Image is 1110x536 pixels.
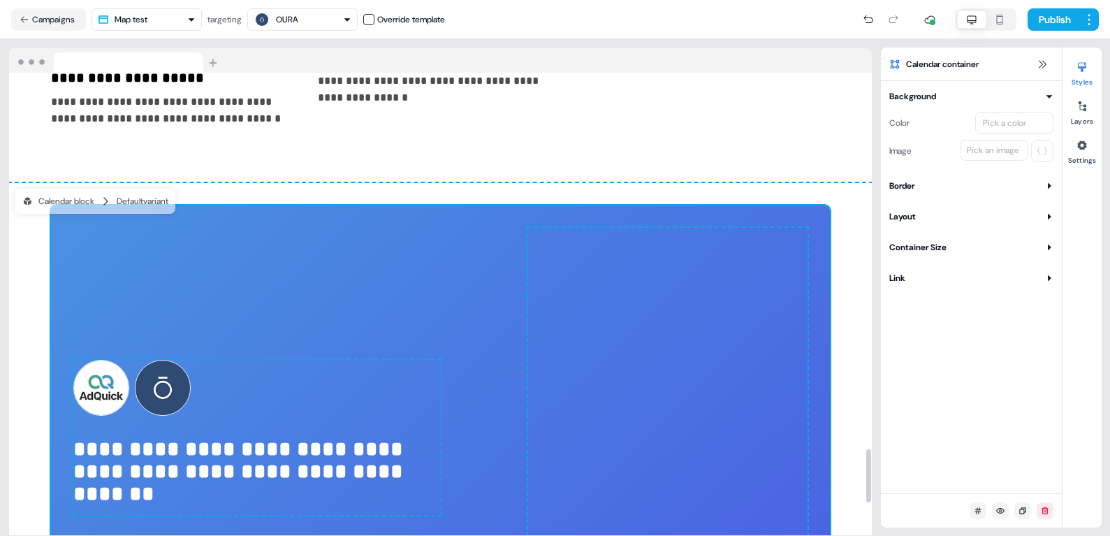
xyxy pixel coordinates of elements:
[889,271,905,285] div: Link
[117,194,168,208] div: Default variant
[247,8,358,31] button: OURA
[1062,56,1102,87] button: Styles
[906,57,979,71] span: Calendar container
[276,13,298,27] div: OURA
[11,8,86,31] button: Campaigns
[889,179,914,193] div: Border
[889,89,1053,103] button: Background
[22,194,94,208] div: Calendar block
[961,140,1028,161] button: Pick an image
[889,140,912,162] div: Image
[9,48,224,73] img: Browser topbar
[889,89,936,103] div: Background
[980,116,1029,130] div: Pick a color
[889,240,947,254] div: Container Size
[207,13,242,27] div: targeting
[889,112,910,134] div: Color
[975,112,1053,134] button: Pick a color
[115,13,147,27] div: Map test
[964,143,1022,157] div: Pick an image
[377,13,445,27] div: Override template
[1028,8,1079,31] button: Publish
[889,210,1053,224] button: Layout
[889,271,1053,285] button: Link
[1062,95,1102,126] button: Layers
[889,240,1053,254] button: Container Size
[1062,134,1102,165] button: Settings
[889,179,1053,193] button: Border
[889,210,916,224] div: Layout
